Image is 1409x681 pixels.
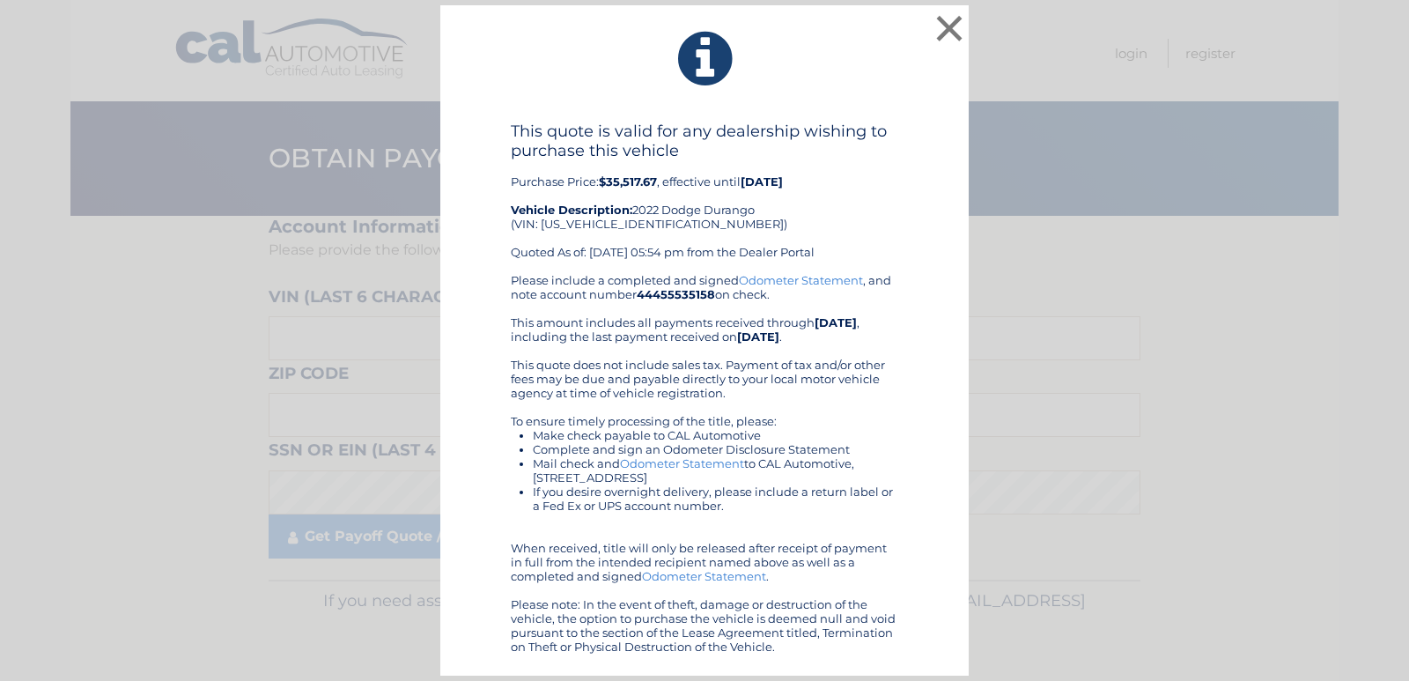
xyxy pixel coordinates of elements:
a: Odometer Statement [642,569,766,583]
b: [DATE] [737,329,779,344]
li: Mail check and to CAL Automotive, [STREET_ADDRESS] [533,456,898,485]
div: Purchase Price: , effective until 2022 Dodge Durango (VIN: [US_VEHICLE_IDENTIFICATION_NUMBER]) Qu... [511,122,898,273]
li: Make check payable to CAL Automotive [533,428,898,442]
li: If you desire overnight delivery, please include a return label or a Fed Ex or UPS account number. [533,485,898,513]
b: 44455535158 [637,287,715,301]
h4: This quote is valid for any dealership wishing to purchase this vehicle [511,122,898,160]
strong: Vehicle Description: [511,203,632,217]
a: Odometer Statement [739,273,863,287]
b: [DATE] [815,315,857,329]
a: Odometer Statement [620,456,744,470]
div: Please include a completed and signed , and note account number on check. This amount includes al... [511,273,898,654]
b: [DATE] [741,174,783,189]
button: × [932,11,967,46]
li: Complete and sign an Odometer Disclosure Statement [533,442,898,456]
b: $35,517.67 [599,174,657,189]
